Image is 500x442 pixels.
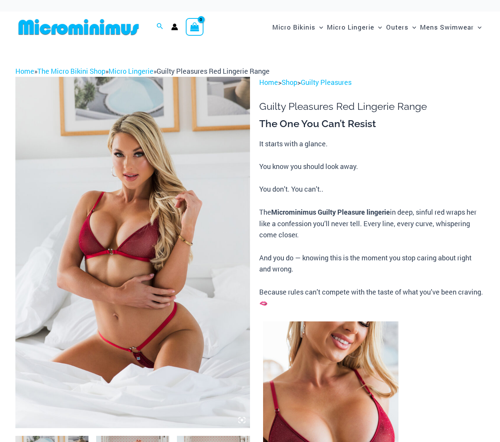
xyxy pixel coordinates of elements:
nav: Site Navigation [269,14,485,40]
h1: Guilty Pleasures Red Lingerie Range [259,101,485,113]
a: Search icon link [157,22,163,32]
img: MM SHOP LOGO FLAT [15,18,142,36]
a: Shop [282,78,297,87]
span: Mens Swimwear [420,17,474,37]
span: Outers [386,17,408,37]
span: Guilty Pleasures Red Lingerie Range [157,66,270,76]
a: OutersMenu ToggleMenu Toggle [384,15,418,39]
a: Mens SwimwearMenu ToggleMenu Toggle [418,15,483,39]
span: Menu Toggle [315,17,323,37]
a: Micro BikinisMenu ToggleMenu Toggle [270,15,325,39]
span: » » » [15,66,270,76]
p: It starts with a glance. You know you should look away. You don’t. You can’t.. The in deep, sinfu... [259,138,485,310]
p: > > [259,77,485,88]
span: Micro Lingerie [327,17,374,37]
a: View Shopping Cart, empty [186,18,203,36]
span: Menu Toggle [408,17,416,37]
a: The Micro Bikini Shop [37,66,105,76]
a: Home [259,78,278,87]
a: Micro Lingerie [108,66,153,76]
a: Account icon link [171,23,178,30]
span: Menu Toggle [474,17,482,37]
b: Microminimus Guilty Pleasure lingerie [271,207,390,217]
h3: The One You Can’t Resist [259,118,485,131]
a: Home [15,66,34,76]
a: Micro LingerieMenu ToggleMenu Toggle [325,15,384,39]
span: Menu Toggle [374,17,382,37]
a: Guilty Pleasures [301,78,352,87]
img: Guilty Pleasures Red 1045 Bra 689 Micro [15,77,250,428]
span: Micro Bikinis [272,17,315,37]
